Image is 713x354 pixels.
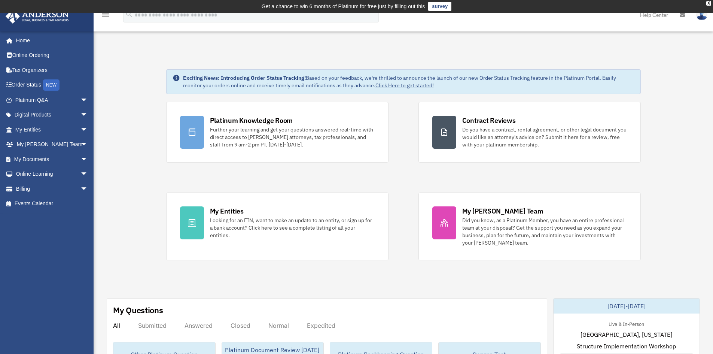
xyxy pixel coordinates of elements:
div: My [PERSON_NAME] Team [462,206,543,216]
a: menu [101,13,110,19]
a: Contract Reviews Do you have a contract, rental agreement, or other legal document you would like... [418,102,641,163]
i: search [125,10,133,18]
a: Tax Organizers [5,63,99,78]
a: Platinum Knowledge Room Further your learning and get your questions answered real-time with dire... [166,102,389,163]
span: arrow_drop_down [80,122,95,137]
a: Events Calendar [5,196,99,211]
span: arrow_drop_down [80,93,95,108]
a: Online Ordering [5,48,99,63]
a: My Entitiesarrow_drop_down [5,122,99,137]
span: Structure Implementation Workshop [577,342,676,351]
i: menu [101,10,110,19]
div: Live & In-Person [603,320,650,327]
span: arrow_drop_down [80,181,95,197]
div: Contract Reviews [462,116,516,125]
div: Further your learning and get your questions answered real-time with direct access to [PERSON_NAM... [210,126,375,148]
a: Online Learningarrow_drop_down [5,167,99,182]
a: Platinum Q&Aarrow_drop_down [5,93,99,108]
div: My Entities [210,206,244,216]
div: Answered [185,322,213,329]
div: [DATE]-[DATE] [554,299,700,314]
a: Digital Productsarrow_drop_down [5,108,99,122]
div: Normal [268,322,289,329]
div: Did you know, as a Platinum Member, you have an entire professional team at your disposal? Get th... [462,217,627,246]
div: Submitted [138,322,167,329]
span: arrow_drop_down [80,108,95,123]
div: Closed [231,322,250,329]
a: Click Here to get started! [375,82,434,89]
a: Billingarrow_drop_down [5,181,99,196]
strong: Exciting News: Introducing Order Status Tracking! [183,75,306,81]
div: Based on your feedback, we're thrilled to announce the launch of our new Order Status Tracking fe... [183,74,634,89]
a: My [PERSON_NAME] Teamarrow_drop_down [5,137,99,152]
span: arrow_drop_down [80,137,95,152]
a: My [PERSON_NAME] Team Did you know, as a Platinum Member, you have an entire professional team at... [418,193,641,260]
span: arrow_drop_down [80,152,95,167]
div: Looking for an EIN, want to make an update to an entity, or sign up for a bank account? Click her... [210,217,375,239]
div: Do you have a contract, rental agreement, or other legal document you would like an attorney's ad... [462,126,627,148]
div: NEW [43,79,60,91]
a: Order StatusNEW [5,78,99,93]
div: close [706,1,711,6]
div: Expedited [307,322,335,329]
a: My Entities Looking for an EIN, want to make an update to an entity, or sign up for a bank accoun... [166,193,389,260]
div: Get a chance to win 6 months of Platinum for free just by filling out this [262,2,425,11]
a: My Documentsarrow_drop_down [5,152,99,167]
img: User Pic [696,9,707,20]
img: Anderson Advisors Platinum Portal [3,9,71,24]
div: My Questions [113,305,163,316]
div: All [113,322,120,329]
a: Home [5,33,95,48]
div: Platinum Knowledge Room [210,116,293,125]
span: [GEOGRAPHIC_DATA], [US_STATE] [581,330,672,339]
a: survey [428,2,451,11]
span: arrow_drop_down [80,167,95,182]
